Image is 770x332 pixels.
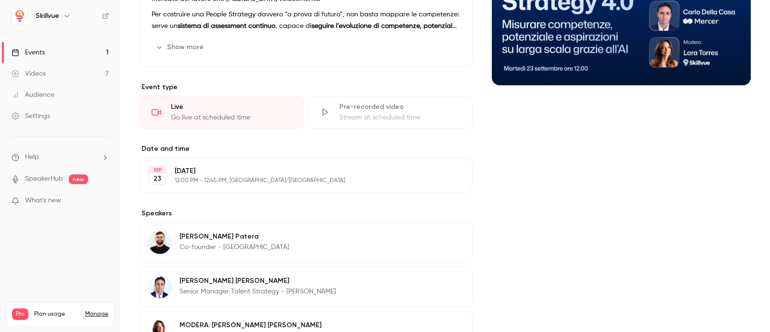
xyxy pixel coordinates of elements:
a: SpeakerHub [25,174,63,184]
div: Simone Patera[PERSON_NAME] PateraCo-founder - [GEOGRAPHIC_DATA] [140,222,473,263]
p: 23 [154,174,161,184]
img: tab_domain_overview_orange.svg [40,56,48,64]
p: [PERSON_NAME] Patera [180,232,289,241]
p: Senior Manager Talent Strategy - [PERSON_NAME] [180,287,336,296]
img: Carlo Della Casa [148,275,171,298]
div: Videos [12,69,46,79]
strong: sistema di assessment continuo [178,23,275,29]
li: help-dropdown-opener [12,152,109,162]
img: logo_orange.svg [15,15,23,23]
div: Keyword (traffico) [107,57,160,63]
div: SEP [149,167,166,173]
span: What's new [25,196,61,206]
label: Speakers [140,209,473,218]
div: Events [12,48,45,57]
div: LiveGo live at scheduled time [140,96,304,129]
div: [PERSON_NAME]: [DOMAIN_NAME] [25,25,138,33]
label: Date and time [140,144,473,154]
p: 12:00 PM - 12:45 PM, [GEOGRAPHIC_DATA]/[GEOGRAPHIC_DATA] [175,177,422,185]
div: Audience [12,90,54,100]
p: [DATE] [175,166,422,176]
div: v 4.0.25 [27,15,47,23]
img: Simone Patera [148,231,171,254]
p: Event type [140,82,473,92]
button: Show more [152,40,209,55]
img: Skillvue [12,8,27,24]
p: [PERSON_NAME] [PERSON_NAME] [180,276,336,286]
div: Live [171,102,292,112]
p: Co-founder - [GEOGRAPHIC_DATA] [180,242,289,252]
p: MODERA: [PERSON_NAME] [PERSON_NAME] [180,320,331,330]
div: Stream at scheduled time [339,113,461,122]
img: website_grey.svg [15,25,23,33]
div: Dominio [51,57,74,63]
p: Per costruire una People Strategy davvero “a prova di futuro”, non basta mappare le competenze: s... [152,9,461,32]
span: new [69,174,88,184]
div: Go live at scheduled time [171,113,292,122]
span: Pro [12,308,28,320]
h6: Skillvue [36,11,59,21]
span: Help [25,152,39,162]
div: Carlo Della Casa[PERSON_NAME] [PERSON_NAME]Senior Manager Talent Strategy - [PERSON_NAME] [140,266,473,307]
div: Pre-recorded videoStream at scheduled time [308,96,473,129]
div: Settings [12,111,50,121]
img: tab_keywords_by_traffic_grey.svg [97,56,104,64]
div: Pre-recorded video [339,102,461,112]
a: Manage [85,310,108,318]
span: Plan usage [34,310,79,318]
